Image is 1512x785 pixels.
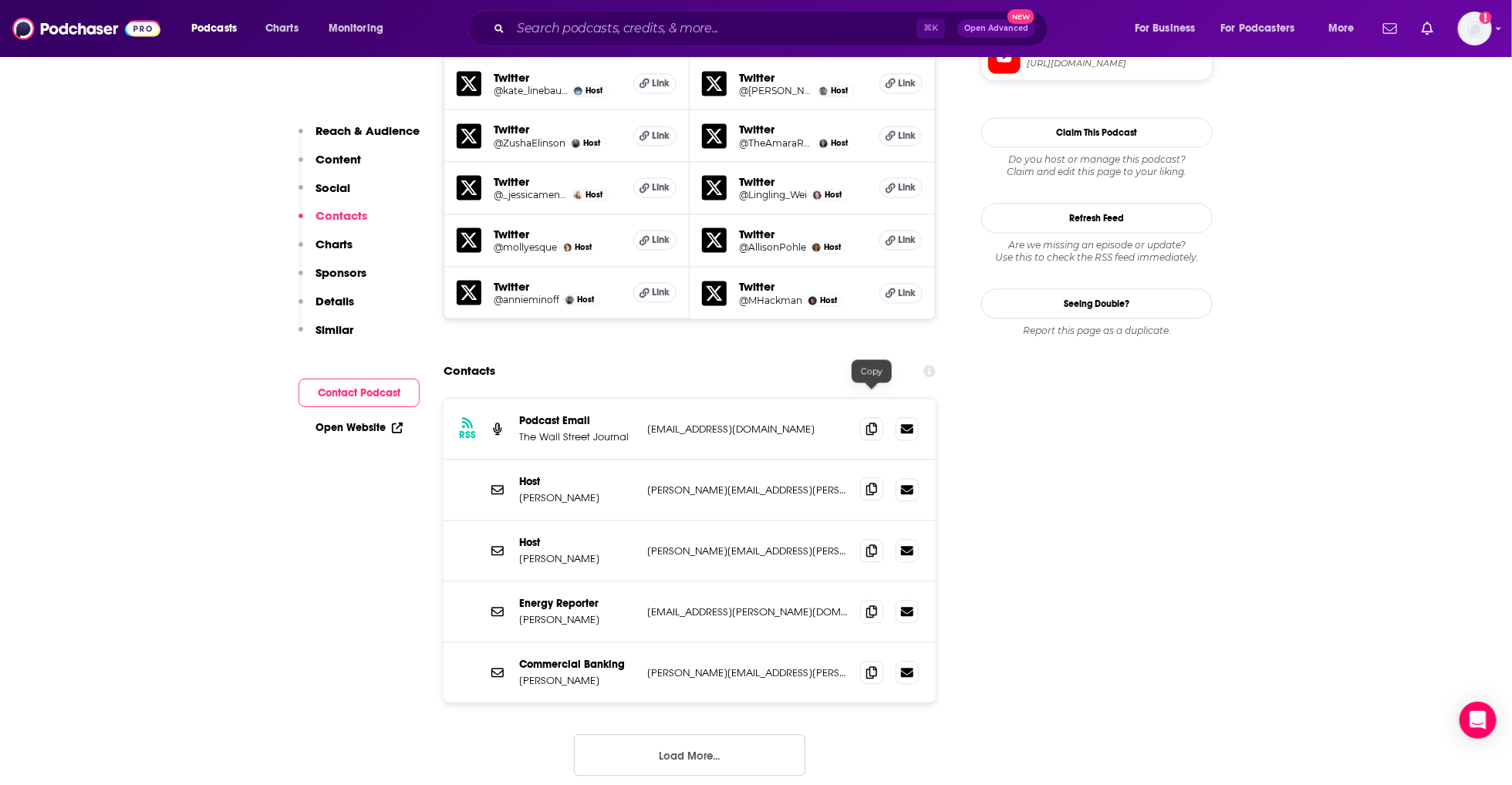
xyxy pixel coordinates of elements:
h5: Twitter [739,71,867,86]
button: Sponsors [299,265,366,294]
button: open menu [318,16,403,41]
span: Host [824,243,841,253]
a: @mollyesque [494,242,557,254]
button: Details [299,294,354,322]
button: Contact Podcast [299,379,420,407]
p: Similar [316,322,353,337]
a: @annieminoff [494,295,559,306]
h2: Contacts [444,357,495,386]
h5: @[PERSON_NAME] [739,86,813,97]
a: Jessica Mendoza [574,191,582,200]
p: [PERSON_NAME] [519,614,635,627]
input: Search podcasts, credits, & more... [511,16,916,41]
img: Allison Pohle [812,244,821,252]
div: Claim and edit this page to your liking. [981,154,1213,179]
div: Open Intercom Messenger [1460,702,1497,739]
h5: Twitter [494,123,621,137]
h5: Twitter [494,71,621,86]
div: Are we missing an episode or update? Use this to check the RSS feed immediately. [981,240,1213,264]
button: open menu [1124,16,1215,41]
span: Host [577,295,594,305]
button: Similar [299,322,353,351]
button: Open AdvancedNew [957,19,1035,38]
img: Annie Minoff [565,296,574,305]
span: Host [831,139,848,149]
button: open menu [181,16,257,41]
img: Kate Linebaugh [574,87,582,96]
a: @kate_linebaugh [494,86,568,97]
img: Podchaser - Follow, Share and Rate Podcasts [12,14,160,43]
a: Link [633,178,677,198]
img: Amara Omeokwe [819,140,828,148]
a: Link [879,178,923,198]
span: Link [653,287,670,299]
h5: Twitter [494,227,621,242]
button: open menu [1211,16,1318,41]
span: For Business [1135,18,1196,39]
div: Report this page as a duplicate. [981,325,1213,338]
button: Claim This Podcast [981,118,1213,148]
button: open menu [1318,16,1374,41]
span: Link [653,234,670,247]
p: Energy Reporter [519,598,635,611]
span: Link [898,78,916,90]
span: Host [575,243,592,253]
span: Host [820,296,837,306]
span: Link [653,130,670,143]
span: Host [583,139,600,149]
span: Host [586,86,602,96]
h5: Twitter [739,175,867,190]
h5: Twitter [739,227,867,242]
a: Link [633,283,677,303]
button: Refresh Feed [981,204,1213,234]
span: Host [586,190,602,200]
h5: Twitter [739,280,867,295]
span: Link [898,234,916,247]
h5: @ZushaElinson [494,138,565,150]
button: Load More... [574,735,805,777]
p: Host [519,476,635,489]
span: Host [825,190,842,200]
span: Logged in as ehladik [1458,12,1492,45]
p: [PERSON_NAME][EMAIL_ADDRESS][PERSON_NAME][DOMAIN_NAME] [647,545,848,558]
p: Content [316,152,361,167]
a: Link [633,74,677,94]
p: [PERSON_NAME] [519,553,635,566]
span: Link [898,182,916,194]
button: Social [299,180,350,209]
p: Podcast Email [519,415,635,428]
p: Contacts [316,208,367,223]
p: Social [316,180,350,195]
span: For Podcasters [1221,18,1295,39]
span: Podcasts [191,18,237,39]
a: @Lingling_Wei [739,190,807,201]
span: Do you host or manage this podcast? [981,154,1213,167]
p: The Wall Street Journal [519,431,635,444]
p: Sponsors [316,265,366,280]
a: @MHackman [739,295,802,307]
img: Zusha Elinson [572,140,580,148]
span: Link [653,78,670,90]
div: Copy [852,360,892,383]
h5: Twitter [494,175,621,190]
a: Open Website [316,421,403,434]
p: Charts [316,237,353,251]
p: Commercial Banking [519,659,635,672]
button: Show profile menu [1458,12,1492,45]
img: Molly Ball [563,244,572,252]
p: [PERSON_NAME][EMAIL_ADDRESS][PERSON_NAME][DOMAIN_NAME] [647,484,848,497]
a: YouTube[URL][DOMAIN_NAME] [988,42,1206,74]
a: @_jessicamendoza [494,190,568,201]
p: Reach & Audience [316,123,420,138]
p: [EMAIL_ADDRESS][DOMAIN_NAME] [647,423,848,436]
a: Seeing Double? [981,289,1213,319]
span: Host [831,86,848,96]
span: https://www.youtube.com/@wsj [1027,59,1206,70]
span: Charts [265,18,299,39]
